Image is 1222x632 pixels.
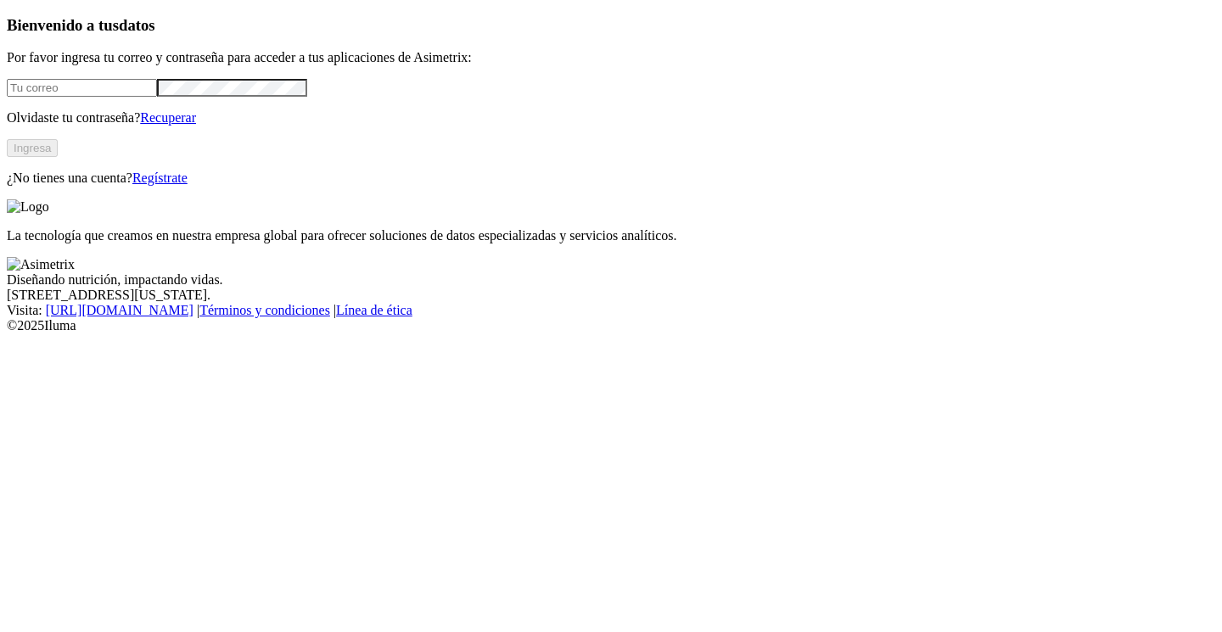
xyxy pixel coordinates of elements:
div: Visita : | | [7,303,1215,318]
img: Logo [7,199,49,215]
div: © 2025 Iluma [7,318,1215,333]
p: La tecnología que creamos en nuestra empresa global para ofrecer soluciones de datos especializad... [7,228,1215,243]
a: [URL][DOMAIN_NAME] [46,303,193,317]
a: Regístrate [132,171,188,185]
h3: Bienvenido a tus [7,16,1215,35]
div: [STREET_ADDRESS][US_STATE]. [7,288,1215,303]
a: Línea de ética [336,303,412,317]
input: Tu correo [7,79,157,97]
a: Términos y condiciones [199,303,330,317]
p: Olvidaste tu contraseña? [7,110,1215,126]
a: Recuperar [140,110,196,125]
p: ¿No tienes una cuenta? [7,171,1215,186]
span: datos [119,16,155,34]
p: Por favor ingresa tu correo y contraseña para acceder a tus aplicaciones de Asimetrix: [7,50,1215,65]
button: Ingresa [7,139,58,157]
img: Asimetrix [7,257,75,272]
div: Diseñando nutrición, impactando vidas. [7,272,1215,288]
